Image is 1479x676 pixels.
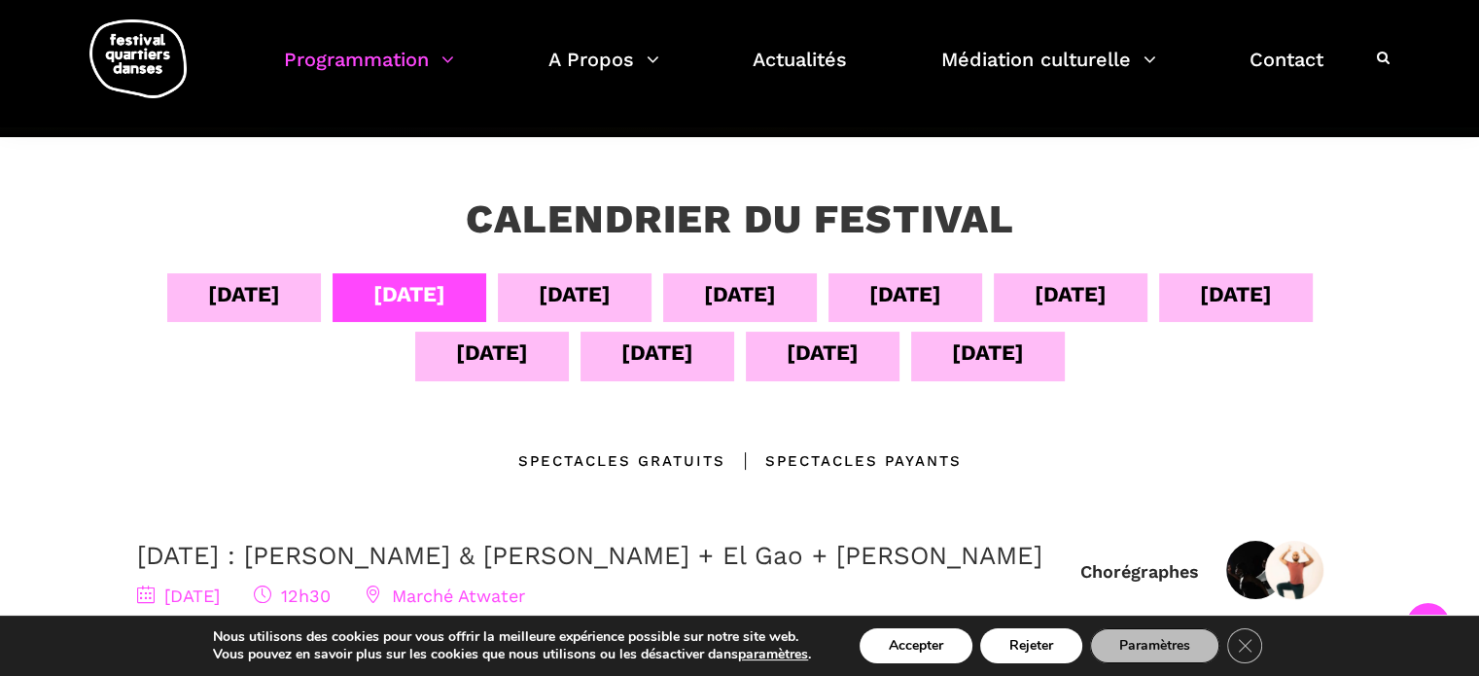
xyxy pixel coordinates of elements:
[466,196,1014,244] h3: Calendrier du festival
[137,586,220,606] span: [DATE]
[725,449,962,473] div: Spectacles Payants
[89,19,187,98] img: logo-fqd-med
[621,336,693,370] div: [DATE]
[1250,43,1323,100] a: Contact
[1226,541,1285,599] img: Athena Lucie Assamba & Leah Danga
[208,277,280,311] div: [DATE]
[456,336,528,370] div: [DATE]
[787,336,859,370] div: [DATE]
[753,43,847,100] a: Actualités
[1080,560,1199,583] div: Chorégraphes
[518,449,725,473] div: Spectacles gratuits
[137,541,1042,570] a: [DATE] : [PERSON_NAME] & [PERSON_NAME] + El Gao + [PERSON_NAME]
[548,43,659,100] a: A Propos
[213,628,811,646] p: Nous utilisons des cookies pour vous offrir la meilleure expérience possible sur notre site web.
[1200,277,1272,311] div: [DATE]
[213,646,811,663] p: Vous pouvez en savoir plus sur les cookies que nous utilisons ou les désactiver dans .
[1090,628,1219,663] button: Paramètres
[704,277,776,311] div: [DATE]
[1265,541,1323,599] img: Rameez Karim
[365,586,525,606] span: Marché Atwater
[980,628,1082,663] button: Rejeter
[869,277,941,311] div: [DATE]
[254,586,331,606] span: 12h30
[373,277,445,311] div: [DATE]
[1035,277,1107,311] div: [DATE]
[1227,628,1262,663] button: Close GDPR Cookie Banner
[860,628,972,663] button: Accepter
[952,336,1024,370] div: [DATE]
[941,43,1156,100] a: Médiation culturelle
[284,43,454,100] a: Programmation
[738,646,808,663] button: paramètres
[539,277,611,311] div: [DATE]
